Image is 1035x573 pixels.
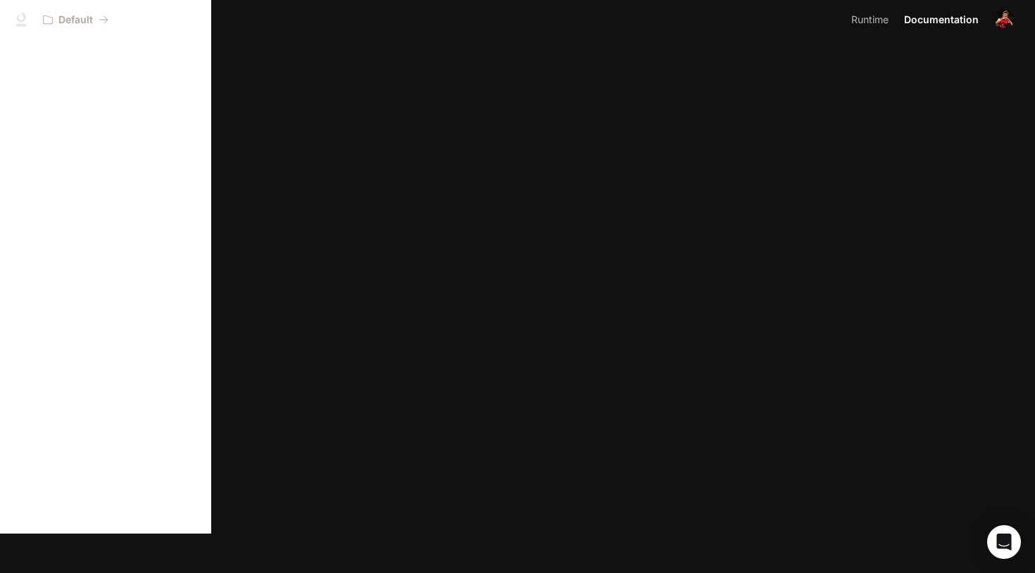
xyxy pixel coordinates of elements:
a: Documentation [898,6,984,34]
img: User avatar [994,10,1014,30]
button: User avatar [990,6,1018,34]
a: Runtime [846,6,897,34]
span: Documentation [904,11,979,29]
p: Default [58,14,93,26]
div: Open Intercom Messenger [987,525,1021,559]
button: All workspaces [37,6,115,34]
span: Runtime [851,11,889,29]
